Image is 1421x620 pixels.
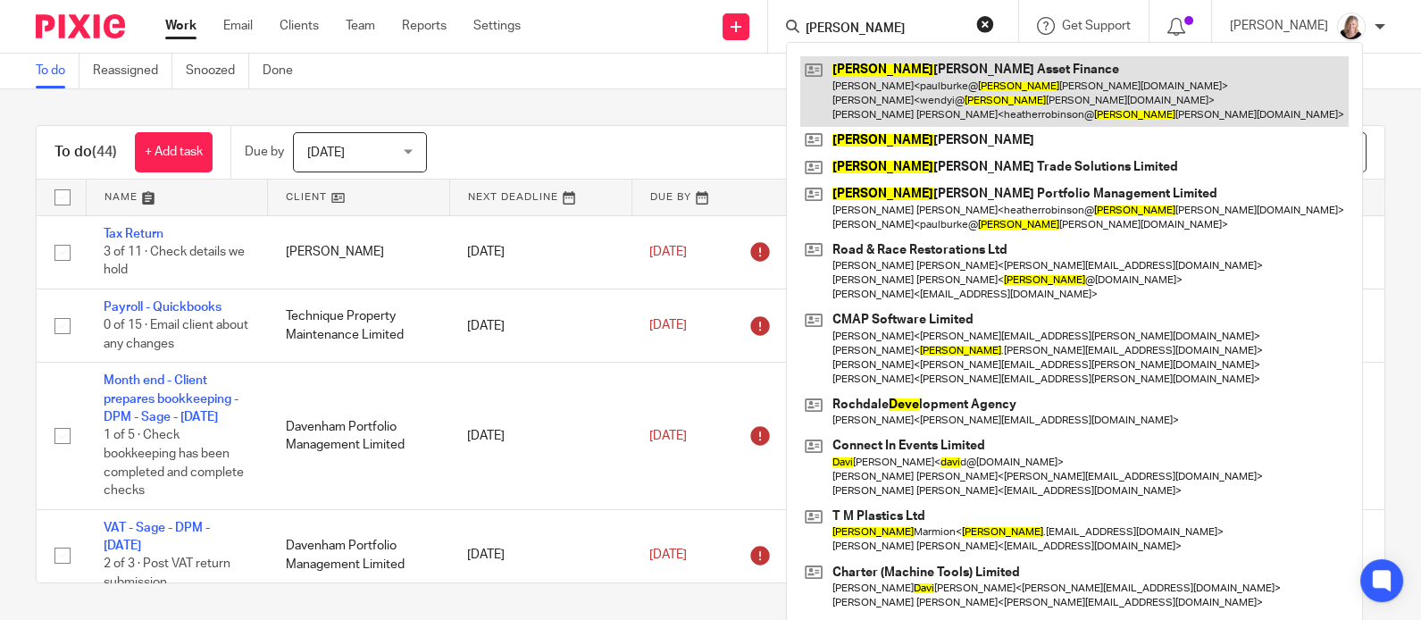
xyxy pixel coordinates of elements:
[135,132,213,172] a: + Add task
[976,15,994,33] button: Clear
[93,54,172,88] a: Reassigned
[186,54,249,88] a: Snoozed
[402,17,447,35] a: Reports
[449,289,631,362] td: [DATE]
[804,21,965,38] input: Search
[104,320,248,351] span: 0 of 15 · Email client about any changes
[449,509,631,601] td: [DATE]
[280,17,319,35] a: Clients
[307,147,345,159] span: [DATE]
[223,17,253,35] a: Email
[104,301,222,314] a: Payroll - Quickbooks
[245,143,284,161] p: Due by
[1230,17,1328,35] p: [PERSON_NAME]
[92,145,117,159] span: (44)
[104,558,230,590] span: 2 of 3 · Post VAT return submission
[268,289,450,362] td: Technique Property Maintenance Limited
[346,17,375,35] a: Team
[268,215,450,289] td: [PERSON_NAME]
[36,14,125,38] img: Pixie
[649,549,687,561] span: [DATE]
[649,320,687,332] span: [DATE]
[1062,20,1131,32] span: Get Support
[104,522,210,552] a: VAT - Sage - DPM - [DATE]
[165,17,196,35] a: Work
[449,363,631,509] td: [DATE]
[263,54,306,88] a: Done
[104,228,163,240] a: Tax Return
[649,430,687,442] span: [DATE]
[104,246,245,277] span: 3 of 11 · Check details we hold
[473,17,521,35] a: Settings
[36,54,79,88] a: To do
[104,374,238,423] a: Month end - Client prepares bookkeeping - DPM - Sage - [DATE]
[54,143,117,162] h1: To do
[449,215,631,289] td: [DATE]
[104,430,244,498] span: 1 of 5 · Check bookkeeping has been completed and complete checks
[268,509,450,601] td: Davenham Portfolio Management Limited
[268,363,450,509] td: Davenham Portfolio Management Limited
[649,246,687,258] span: [DATE]
[1337,13,1366,41] img: K%20Garrattley%20headshot%20black%20top%20cropped.jpg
